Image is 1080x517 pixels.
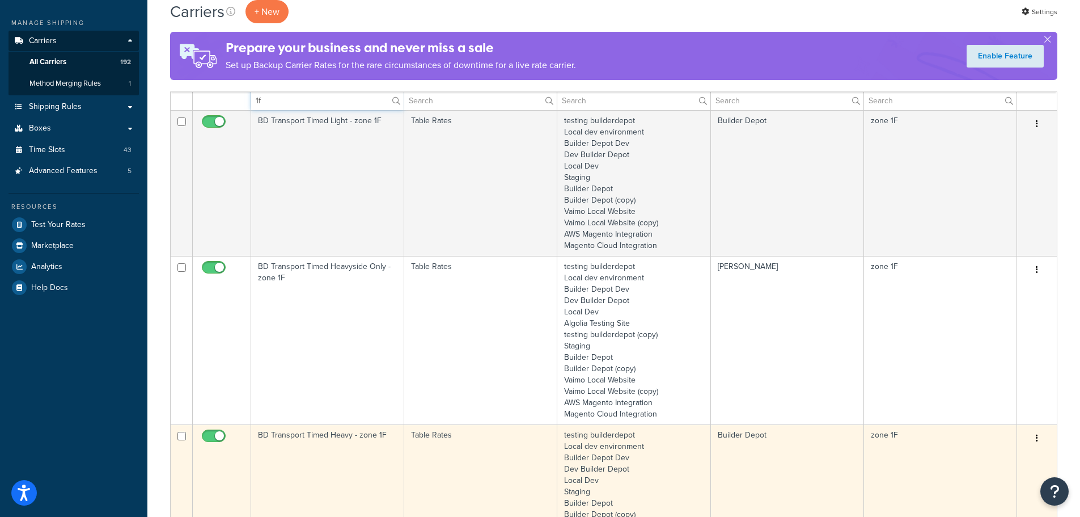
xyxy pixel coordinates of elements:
[9,161,139,182] a: Advanced Features 5
[9,18,139,28] div: Manage Shipping
[31,262,62,272] span: Analytics
[226,39,576,57] h4: Prepare your business and never miss a sale
[9,140,139,161] a: Time Slots 43
[967,45,1044,68] a: Enable Feature
[9,215,139,235] a: Test Your Rates
[711,91,863,110] input: Search
[9,236,139,256] a: Marketplace
[9,52,139,73] li: All Carriers
[120,57,131,67] span: 192
[9,73,139,94] a: Method Merging Rules 1
[864,256,1017,424] td: zone 1F
[9,257,139,277] a: Analytics
[128,166,132,176] span: 5
[31,283,68,293] span: Help Docs
[9,31,139,52] a: Carriers
[9,118,139,139] a: Boxes
[557,256,710,424] td: testing builderdepot Local dev environment Builder Depot Dev Dev Builder Depot Local Dev Algolia ...
[9,73,139,94] li: Method Merging Rules
[29,57,66,67] span: All Carriers
[9,278,139,298] a: Help Docs
[9,140,139,161] li: Time Slots
[29,79,101,89] span: Method Merging Rules
[124,145,132,155] span: 43
[29,124,51,133] span: Boxes
[29,166,98,176] span: Advanced Features
[170,1,225,23] h1: Carriers
[711,110,864,256] td: Builder Depot
[557,91,710,110] input: Search
[864,91,1017,110] input: Search
[129,79,131,89] span: 1
[9,202,139,212] div: Resources
[1022,4,1057,20] a: Settings
[251,110,404,256] td: BD Transport Timed Light - zone 1F
[31,241,74,251] span: Marketplace
[711,256,864,424] td: [PERSON_NAME]
[404,91,557,110] input: Search
[226,57,576,73] p: Set up Backup Carrier Rates for the rare circumstances of downtime for a live rate carrier.
[170,32,226,80] img: ad-rules-rateshop-fe6ec290ccb7230408bd80ed9643f0289d75e0ffd9eb532fc0e269fcd187b520.png
[1040,477,1069,506] button: Open Resource Center
[9,52,139,73] a: All Carriers 192
[404,256,557,424] td: Table Rates
[31,220,86,230] span: Test Your Rates
[29,102,82,112] span: Shipping Rules
[29,36,57,46] span: Carriers
[864,110,1017,256] td: zone 1F
[251,256,404,424] td: BD Transport Timed Heavyside Only - zone 1F
[9,31,139,95] li: Carriers
[29,145,65,155] span: Time Slots
[251,91,404,110] input: Search
[9,96,139,117] a: Shipping Rules
[557,110,710,256] td: testing builderdepot Local dev environment Builder Depot Dev Dev Builder Depot Local Dev Staging ...
[9,161,139,182] li: Advanced Features
[404,110,557,256] td: Table Rates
